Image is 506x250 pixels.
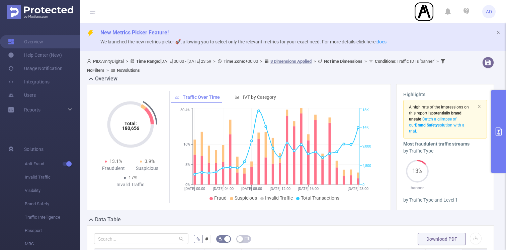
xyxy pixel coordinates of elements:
[25,184,80,197] span: Visibility
[409,105,469,115] span: A high rate of the impressions on this report
[211,59,218,64] span: >
[477,103,481,110] button: icon: close
[184,187,205,191] tspan: [DATE] 00:00
[25,197,80,211] span: Brand Safety
[362,108,369,112] tspan: 18K
[403,141,470,147] b: Most fraudulent traffic streams
[403,197,487,204] div: by Traffic Type and Level 1
[312,59,318,64] span: >
[418,233,466,245] button: Download PDF
[415,123,438,128] b: Brand Safety
[113,181,147,188] div: Invalid Traffic
[93,59,101,64] b: PID:
[25,224,80,237] span: Passport
[183,143,190,147] tspan: 16%
[376,39,387,44] a: docs
[109,159,122,164] span: 13.1%
[258,59,264,64] span: >
[362,183,364,187] tspan: 0
[25,157,80,171] span: Anti-Fraud
[324,59,362,64] b: No Time Dimensions
[486,5,492,18] span: AD
[95,216,121,224] h2: Data Table
[409,111,461,121] span: is
[224,59,245,64] b: Time Zone:
[409,117,465,134] span: Catch a glimpse of our solution with a trial.
[496,29,501,36] button: icon: close
[122,126,139,131] tspan: 180,656
[243,94,276,100] span: IVT by Category
[145,159,155,164] span: 3.9%
[496,30,501,35] i: icon: close
[97,165,131,172] div: Fraudulent
[25,171,80,184] span: Invalid Traffic
[245,237,249,241] i: icon: table
[87,68,104,73] b: No Filters
[348,187,368,191] tspan: [DATE] 23:00
[8,62,63,75] a: Usage Notification
[7,5,73,19] img: Protected Media
[129,175,137,180] span: 17%
[8,88,36,102] a: Users
[124,121,137,126] tspan: Total:
[8,48,62,62] a: Help Center (New)
[362,145,371,149] tspan: 9,000
[241,187,262,191] tspan: [DATE] 08:00
[180,108,190,112] tspan: 30.4%
[375,59,397,64] b: Conditions :
[24,143,44,156] span: Solutions
[185,163,190,167] tspan: 8%
[94,233,188,244] input: Search...
[301,195,339,201] span: Total Transactions
[298,187,319,191] tspan: [DATE] 16:00
[477,104,481,108] i: icon: close
[87,59,447,73] span: AmityDigital [DATE] 00:00 - [DATE] 23:59 +00:00
[131,165,164,172] div: Suspicious
[95,75,117,83] h2: Overview
[100,29,169,36] span: New Metrics Picker Feature!
[362,164,371,168] tspan: 4,500
[185,183,190,187] tspan: 0%
[24,103,40,116] a: Reports
[205,236,208,242] span: #
[409,111,461,121] b: potentially brand unsafe
[270,59,312,64] u: 8 Dimensions Applied
[219,237,223,241] i: icon: bg-colors
[124,59,130,64] span: >
[406,169,429,174] span: 13%
[87,59,93,63] i: icon: user
[403,185,431,191] p: banner
[265,195,293,201] span: Invalid Traffic
[362,125,369,130] tspan: 14K
[25,211,80,224] span: Traffic Intelligence
[235,95,239,99] i: icon: bar-chart
[8,35,43,48] a: Overview
[104,68,111,73] span: >
[269,187,290,191] tspan: [DATE] 12:00
[403,91,487,98] h3: Highlights
[362,59,369,64] span: >
[214,195,227,201] span: Fraud
[117,68,140,73] b: No Solutions
[375,59,434,64] span: Traffic ID Is 'banner'
[24,107,40,112] span: Reports
[403,148,487,155] div: by Traffic Type
[87,30,94,37] i: icon: thunderbolt
[8,75,50,88] a: Integrations
[183,94,220,100] span: Traffic Over Time
[100,39,387,44] span: We launched the new metrics picker 🚀, allowing you to select only the relevant metrics for your e...
[174,95,179,99] i: icon: line-chart
[235,195,257,201] span: Suspicious
[434,59,441,64] span: >
[136,59,160,64] b: Time Range:
[196,236,200,242] span: %
[213,187,233,191] tspan: [DATE] 04:00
